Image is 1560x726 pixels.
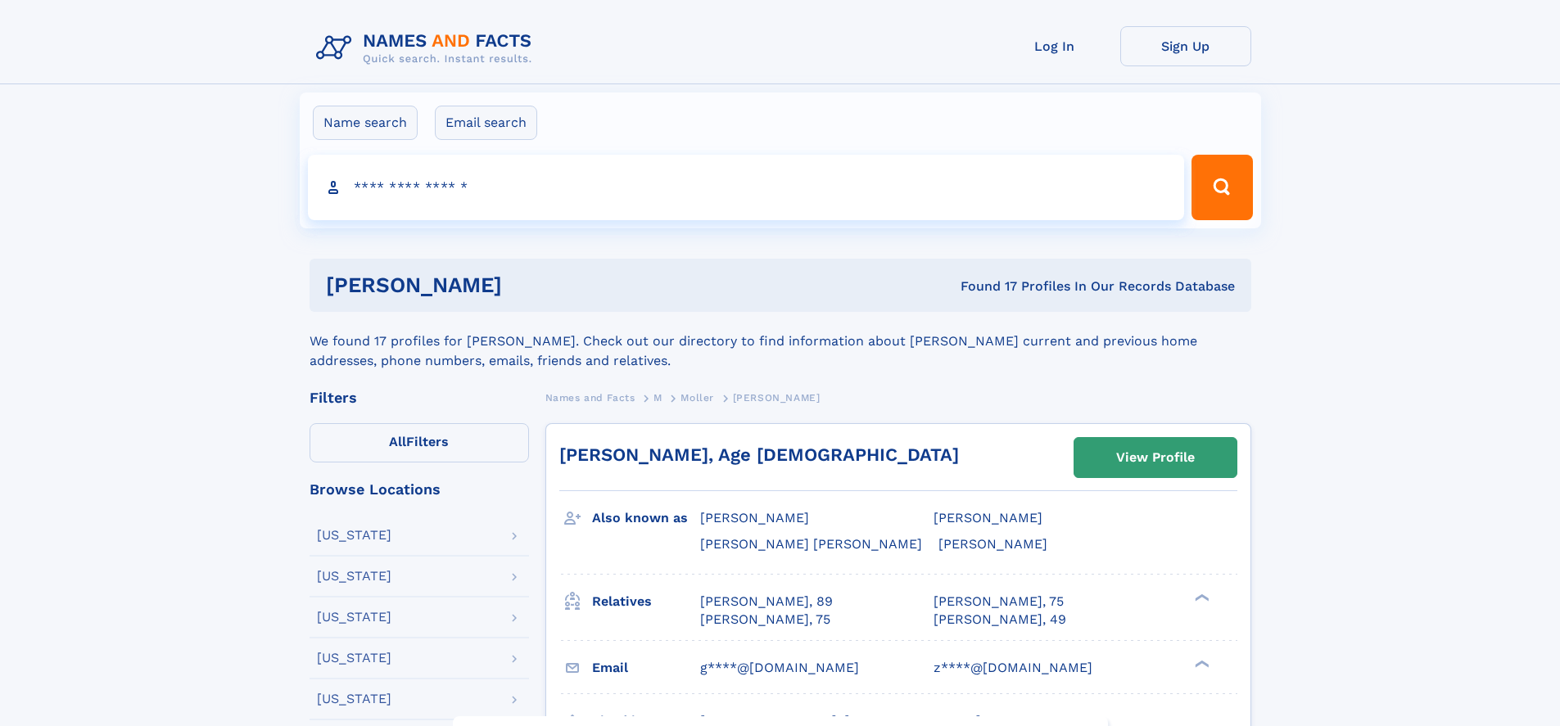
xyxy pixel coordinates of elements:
[310,423,529,462] label: Filters
[317,529,391,542] div: [US_STATE]
[592,588,700,616] h3: Relatives
[317,652,391,665] div: [US_STATE]
[326,275,731,295] h1: [PERSON_NAME]
[733,392,821,404] span: [PERSON_NAME]
[317,611,391,624] div: [US_STATE]
[310,390,529,405] div: Filters
[989,26,1120,66] a: Log In
[317,570,391,583] div: [US_STATE]
[545,387,635,408] a: Names and Facts
[731,277,1235,295] div: Found 17 Profiles In Our Records Database
[681,392,714,404] span: Moller
[700,510,809,525] span: [PERSON_NAME]
[308,155,1185,220] input: search input
[310,312,1251,371] div: We found 17 profiles for [PERSON_NAME]. Check out our directory to find information about [PERSON...
[1074,438,1237,477] a: View Profile
[1191,658,1210,669] div: ❯
[653,387,662,408] a: M
[934,611,1066,629] a: [PERSON_NAME], 49
[1116,439,1195,476] div: View Profile
[389,434,406,449] span: All
[317,692,391,706] div: [US_STATE]
[653,392,662,404] span: M
[1191,592,1210,602] div: ❯
[435,106,537,140] label: Email search
[938,536,1047,552] span: [PERSON_NAME]
[310,26,545,70] img: Logo Names and Facts
[934,593,1064,611] a: [PERSON_NAME], 75
[313,106,418,140] label: Name search
[1191,155,1252,220] button: Search Button
[700,536,922,552] span: [PERSON_NAME] [PERSON_NAME]
[700,611,830,629] a: [PERSON_NAME], 75
[559,444,959,465] a: [PERSON_NAME], Age [DEMOGRAPHIC_DATA]
[1120,26,1251,66] a: Sign Up
[592,504,700,532] h3: Also known as
[934,510,1042,525] span: [PERSON_NAME]
[310,482,529,497] div: Browse Locations
[592,654,700,682] h3: Email
[681,387,714,408] a: Moller
[700,593,833,611] a: [PERSON_NAME], 89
